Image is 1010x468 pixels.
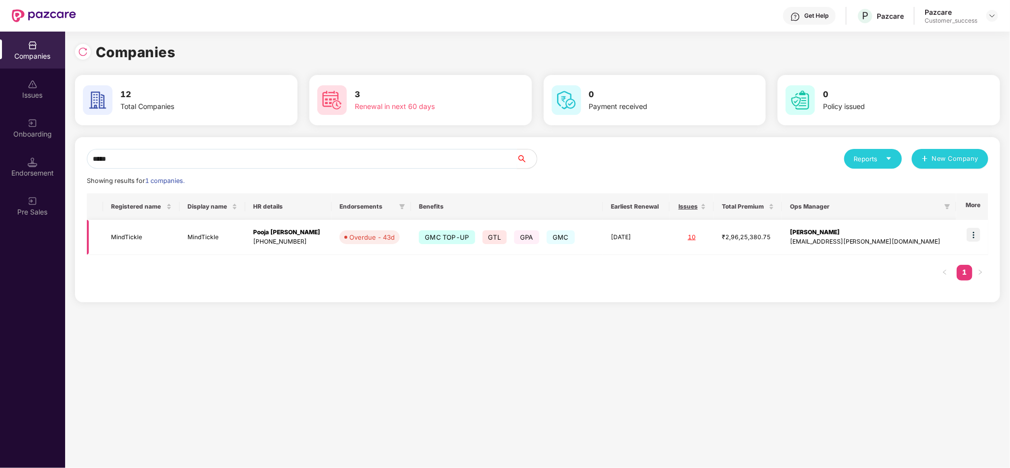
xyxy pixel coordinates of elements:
[28,79,37,89] img: svg+xml;base64,PHN2ZyBpZD0iSXNzdWVzX2Rpc2FibGVkIiB4bWxucz0iaHR0cDovL3d3dy53My5vcmcvMjAwMC9zdmciIH...
[790,237,948,247] div: [EMAIL_ADDRESS][PERSON_NAME][DOMAIN_NAME]
[977,269,983,275] span: right
[253,228,324,237] div: Pooja [PERSON_NAME]
[349,232,395,242] div: Overdue - 43d
[83,85,112,115] img: svg+xml;base64,PHN2ZyB4bWxucz0iaHR0cDovL3d3dy53My5vcmcvMjAwMC9zdmciIHdpZHRoPSI2MCIgaGVpZ2h0PSI2MC...
[722,233,774,242] div: ₹2,96,25,380.75
[103,220,180,255] td: MindTickle
[790,12,800,22] img: svg+xml;base64,PHN2ZyBpZD0iSGVscC0zMngzMiIgeG1sbnM9Imh0dHA6Ly93d3cudzMub3JnLzIwMDAvc3ZnIiB3aWR0aD...
[28,40,37,50] img: svg+xml;base64,PHN2ZyBpZD0iQ29tcGFuaWVzIiB4bWxucz0iaHR0cDovL3d3dy53My5vcmcvMjAwMC9zdmciIHdpZHRoPS...
[180,193,245,220] th: Display name
[937,265,953,281] li: Previous Page
[317,85,347,115] img: svg+xml;base64,PHN2ZyB4bWxucz0iaHR0cDovL3d3dy53My5vcmcvMjAwMC9zdmciIHdpZHRoPSI2MCIgaGVpZ2h0PSI2MC...
[245,193,332,220] th: HR details
[973,265,988,281] button: right
[854,154,892,164] div: Reports
[180,220,245,255] td: MindTickle
[886,155,892,162] span: caret-down
[253,237,324,247] div: [PHONE_NUMBER]
[547,230,575,244] span: GMC
[120,101,256,112] div: Total Companies
[28,118,37,128] img: svg+xml;base64,PHN2ZyB3aWR0aD0iMjAiIGhlaWdodD0iMjAiIHZpZXdCb3g9IjAgMCAyMCAyMCIgZmlsbD0ibm9uZSIgeG...
[912,149,988,169] button: plusNew Company
[944,204,950,210] span: filter
[877,11,904,21] div: Pazcare
[28,196,37,206] img: svg+xml;base64,PHN2ZyB3aWR0aD0iMjAiIGhlaWdodD0iMjAiIHZpZXdCb3g9IjAgMCAyMCAyMCIgZmlsbD0ibm9uZSIgeG...
[714,193,782,220] th: Total Premium
[973,265,988,281] li: Next Page
[603,220,670,255] td: [DATE]
[78,47,88,57] img: svg+xml;base64,PHN2ZyBpZD0iUmVsb2FkLTMyeDMyIiB4bWxucz0iaHR0cDovL3d3dy53My5vcmcvMjAwMC9zdmciIHdpZH...
[804,12,828,20] div: Get Help
[103,193,180,220] th: Registered name
[355,101,490,112] div: Renewal in next 60 days
[957,265,973,281] li: 1
[823,88,958,101] h3: 0
[111,203,164,211] span: Registered name
[355,88,490,101] h3: 3
[957,265,973,280] a: 1
[397,201,407,213] span: filter
[411,193,603,220] th: Benefits
[589,101,724,112] div: Payment received
[932,154,979,164] span: New Company
[937,265,953,281] button: left
[339,203,395,211] span: Endorsements
[823,101,958,112] div: Policy issued
[988,12,996,20] img: svg+xml;base64,PHN2ZyBpZD0iRHJvcGRvd24tMzJ4MzIiIHhtbG5zPSJodHRwOi8vd3d3LnczLm9yZy8yMDAwL3N2ZyIgd2...
[552,85,581,115] img: svg+xml;base64,PHN2ZyB4bWxucz0iaHR0cDovL3d3dy53My5vcmcvMjAwMC9zdmciIHdpZHRoPSI2MCIgaGVpZ2h0PSI2MC...
[925,7,977,17] div: Pazcare
[956,193,988,220] th: More
[589,88,724,101] h3: 0
[677,203,699,211] span: Issues
[790,203,940,211] span: Ops Manager
[925,17,977,25] div: Customer_success
[120,88,256,101] h3: 12
[677,233,706,242] div: 10
[87,177,185,184] span: Showing results for
[187,203,230,211] span: Display name
[514,230,539,244] span: GPA
[942,201,952,213] span: filter
[517,149,537,169] button: search
[942,269,948,275] span: left
[517,155,537,163] span: search
[790,228,948,237] div: [PERSON_NAME]
[922,155,928,163] span: plus
[722,203,767,211] span: Total Premium
[603,193,670,220] th: Earliest Renewal
[96,41,176,63] h1: Companies
[483,230,507,244] span: GTL
[967,228,980,242] img: icon
[862,10,868,22] span: P
[670,193,714,220] th: Issues
[399,204,405,210] span: filter
[28,157,37,167] img: svg+xml;base64,PHN2ZyB3aWR0aD0iMTQuNSIgaGVpZ2h0PSIxNC41IiB2aWV3Qm94PSIwIDAgMTYgMTYiIGZpbGw9Im5vbm...
[419,230,475,244] span: GMC TOP-UP
[786,85,815,115] img: svg+xml;base64,PHN2ZyB4bWxucz0iaHR0cDovL3d3dy53My5vcmcvMjAwMC9zdmciIHdpZHRoPSI2MCIgaGVpZ2h0PSI2MC...
[12,9,76,22] img: New Pazcare Logo
[145,177,185,184] span: 1 companies.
